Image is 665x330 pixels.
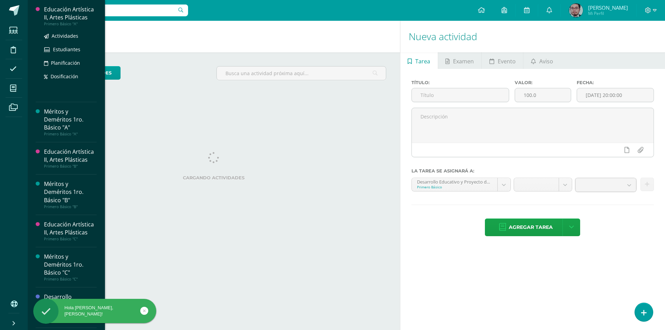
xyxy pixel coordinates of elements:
a: Examen [438,52,481,69]
label: Valor: [515,80,571,85]
span: Examen [453,53,474,70]
img: c79a8ee83a32926c67f9bb364e6b58c4.png [569,3,583,17]
a: Educación Artística II, Artes PlásticasPrimero Básico "B" [44,148,97,169]
a: Aviso [523,52,560,69]
div: Educación Artística II, Artes Plásticas [44,148,97,164]
a: Estudiantes [44,45,97,53]
a: Desarrollo Educativo y Proyecto de VidaPrimero Básico "D" [44,293,97,322]
label: Título: [411,80,509,85]
a: Educación Artística II, Artes PlásticasPrimero Básico "C" [44,221,97,241]
div: Primero Básico "B" [44,204,97,209]
div: Primero Básico "B" [44,164,97,169]
a: Educación Artística II, Artes PlásticasPrimero Básico "A" [44,6,97,26]
input: Busca un usuario... [32,5,188,16]
div: Educación Artística II, Artes Plásticas [44,6,97,21]
div: Primero Básico "A" [44,21,97,26]
div: Primero Básico [417,185,492,189]
span: Evento [498,53,516,70]
a: Actividades [44,32,97,40]
a: Méritos y Deméritos 1ro. Básico "B"Primero Básico "B" [44,180,97,209]
input: Busca una actividad próxima aquí... [217,66,385,80]
div: Desarrollo Educativo y Proyecto de Vida 'D' [417,178,492,185]
label: La tarea se asignará a: [411,168,654,173]
div: Méritos y Deméritos 1ro. Básico "C" [44,253,97,277]
a: Dosificación [44,72,97,80]
a: Méritos y Deméritos 1ro. Básico "A"Primero Básico "A" [44,108,97,136]
span: Estudiantes [53,46,80,53]
label: Fecha: [577,80,654,85]
input: Título [412,88,509,102]
div: Primero Básico "C" [44,277,97,282]
input: Puntos máximos [515,88,571,102]
span: Tarea [415,53,430,70]
span: [PERSON_NAME] [588,4,628,11]
div: Méritos y Deméritos 1ro. Básico "A" [44,108,97,132]
div: Educación Artística II, Artes Plásticas [44,221,97,237]
input: Fecha de entrega [577,88,654,102]
span: Dosificación [51,73,78,80]
div: Primero Básico "C" [44,237,97,241]
span: Agregar tarea [509,219,553,236]
div: Primero Básico "A" [44,132,97,136]
div: Méritos y Deméritos 1ro. Básico "B" [44,180,97,204]
a: Evento [482,52,523,69]
div: Desarrollo Educativo y Proyecto de Vida [44,293,97,317]
h1: Nueva actividad [409,21,657,52]
span: Planificación [51,60,80,66]
a: Méritos y Deméritos 1ro. Básico "C"Primero Básico "C" [44,253,97,282]
span: Aviso [539,53,553,70]
a: Desarrollo Educativo y Proyecto de Vida 'D'Primero Básico [412,178,511,191]
div: Hola [PERSON_NAME], [PERSON_NAME]! [33,305,156,317]
span: Actividades [52,33,78,39]
h1: Actividades [36,21,392,52]
a: Tarea [400,52,438,69]
a: Planificación [44,59,97,67]
label: Cargando actividades [42,175,386,180]
span: Mi Perfil [588,10,628,16]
